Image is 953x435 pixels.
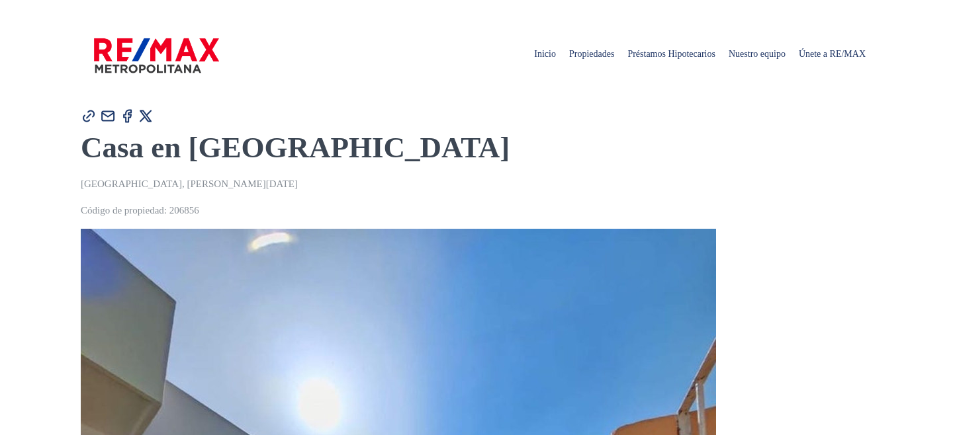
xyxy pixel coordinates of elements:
a: Inicio [527,21,563,87]
span: Código de propiedad: [81,205,167,216]
a: Préstamos Hipotecarios [621,21,722,87]
img: remax-metropolitana-logo [94,36,219,75]
a: RE/MAX Metropolitana [94,21,219,87]
span: Préstamos Hipotecarios [621,34,722,74]
img: Compartir [100,108,116,124]
span: Propiedades [563,34,621,74]
span: 206856 [169,205,199,216]
a: Nuestro equipo [722,21,792,87]
p: [GEOGRAPHIC_DATA], [PERSON_NAME][DATE] [81,176,872,192]
img: Compartir [138,108,154,124]
span: Nuestro equipo [722,34,792,74]
a: Propiedades [563,21,621,87]
img: Compartir [81,108,97,124]
a: Únete a RE/MAX [792,21,872,87]
h1: Casa en [GEOGRAPHIC_DATA] [81,130,872,166]
span: Inicio [527,34,563,74]
span: Únete a RE/MAX [792,34,872,74]
img: Compartir [119,108,136,124]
